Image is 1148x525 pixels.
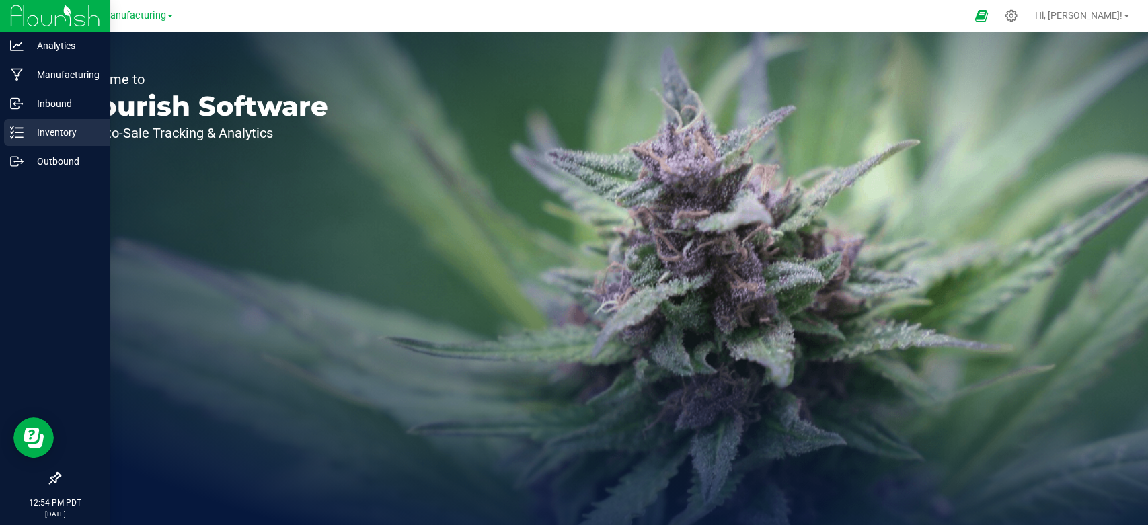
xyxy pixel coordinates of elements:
p: Seed-to-Sale Tracking & Analytics [73,126,328,140]
inline-svg: Inbound [10,97,24,110]
span: Manufacturing [102,10,166,22]
inline-svg: Inventory [10,126,24,139]
p: Analytics [24,38,104,54]
p: [DATE] [6,509,104,519]
p: Manufacturing [24,67,104,83]
p: Inventory [24,124,104,140]
p: Welcome to [73,73,328,86]
span: Open Ecommerce Menu [966,3,996,29]
p: Inbound [24,95,104,112]
iframe: Resource center [13,417,54,458]
inline-svg: Analytics [10,39,24,52]
p: 12:54 PM PDT [6,497,104,509]
inline-svg: Outbound [10,155,24,168]
p: Outbound [24,153,104,169]
p: Flourish Software [73,93,328,120]
div: Manage settings [1003,9,1020,22]
span: Hi, [PERSON_NAME]! [1035,10,1122,21]
inline-svg: Manufacturing [10,68,24,81]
